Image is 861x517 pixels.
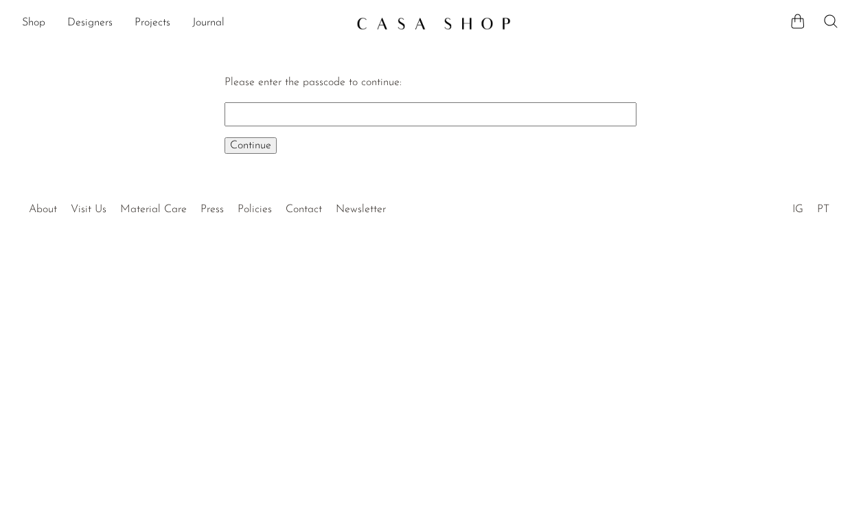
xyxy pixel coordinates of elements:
a: Shop [22,14,45,32]
a: Journal [192,14,225,32]
ul: Social Medias [785,193,836,219]
a: Visit Us [71,204,106,215]
a: PT [817,204,829,215]
ul: Quick links [22,193,393,219]
button: Continue [225,137,277,154]
a: Projects [135,14,170,32]
a: Contact [286,204,322,215]
a: Policies [238,204,272,215]
a: IG [792,204,803,215]
label: Please enter the passcode to continue: [225,77,402,88]
a: Press [200,204,224,215]
ul: NEW HEADER MENU [22,12,345,35]
a: Designers [67,14,113,32]
a: Material Care [120,204,187,215]
a: About [29,204,57,215]
nav: Desktop navigation [22,12,345,35]
span: Continue [230,140,271,151]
